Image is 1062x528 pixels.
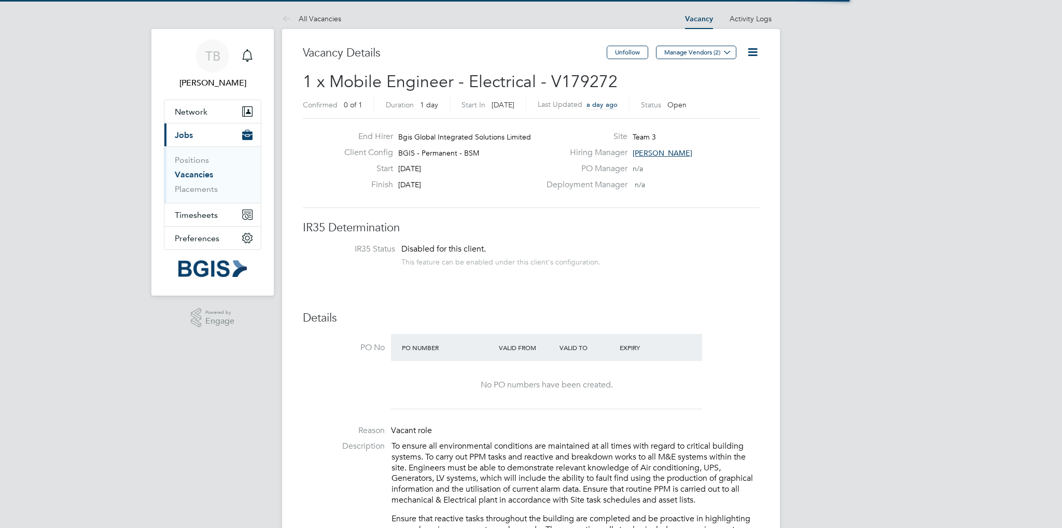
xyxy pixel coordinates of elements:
[607,46,648,59] button: Unfollow
[557,338,618,357] div: Valid To
[667,100,687,109] span: Open
[303,100,338,109] label: Confirmed
[164,100,261,123] button: Network
[164,260,261,277] a: Go to home page
[205,308,234,317] span: Powered by
[641,100,661,109] label: Status
[538,100,582,109] label: Last Updated
[164,123,261,146] button: Jobs
[205,49,220,63] span: TB
[398,132,531,142] span: Bgis Global Integrated Solutions Limited
[151,29,274,296] nav: Main navigation
[336,131,393,142] label: End Hirer
[303,220,759,235] h3: IR35 Determination
[401,380,692,391] div: No PO numbers have been created.
[617,338,678,357] div: Expiry
[336,179,393,190] label: Finish
[540,147,627,158] label: Hiring Manager
[175,170,213,179] a: Vacancies
[633,132,656,142] span: Team 3
[656,46,736,59] button: Manage Vendors (2)
[303,46,607,61] h3: Vacancy Details
[344,100,362,109] span: 0 of 1
[175,233,219,243] span: Preferences
[398,180,421,189] span: [DATE]
[496,338,557,357] div: Valid From
[730,14,772,23] a: Activity Logs
[398,164,421,173] span: [DATE]
[336,147,393,158] label: Client Config
[175,210,218,220] span: Timesheets
[540,131,627,142] label: Site
[164,39,261,89] a: TB[PERSON_NAME]
[175,184,218,194] a: Placements
[540,163,627,174] label: PO Manager
[401,255,600,267] div: This feature can be enabled under this client's configuration.
[303,311,759,326] h3: Details
[633,148,692,158] span: [PERSON_NAME]
[540,179,627,190] label: Deployment Manager
[462,100,485,109] label: Start In
[175,155,209,165] a: Positions
[164,146,261,203] div: Jobs
[635,180,645,189] span: n/a
[386,100,414,109] label: Duration
[392,441,759,506] p: To ensure all environmental conditions are maintained at all times with regard to critical buildi...
[303,441,385,452] label: Description
[191,308,235,328] a: Powered byEngage
[336,163,393,174] label: Start
[164,77,261,89] span: Toby Bavester
[205,317,234,326] span: Engage
[178,260,247,277] img: bgis-logo-retina.png
[633,164,643,173] span: n/a
[586,100,618,109] span: a day ago
[282,14,341,23] a: All Vacancies
[399,338,496,357] div: PO Number
[164,203,261,226] button: Timesheets
[401,244,486,254] span: Disabled for this client.
[164,227,261,249] button: Preferences
[175,107,207,117] span: Network
[303,342,385,353] label: PO No
[175,130,193,140] span: Jobs
[303,72,618,92] span: 1 x Mobile Engineer - Electrical - V179272
[492,100,514,109] span: [DATE]
[420,100,438,109] span: 1 day
[398,148,479,158] span: BGIS - Permanent - BSM
[391,425,432,436] span: Vacant role
[313,244,395,255] label: IR35 Status
[685,15,713,23] a: Vacancy
[303,425,385,436] label: Reason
